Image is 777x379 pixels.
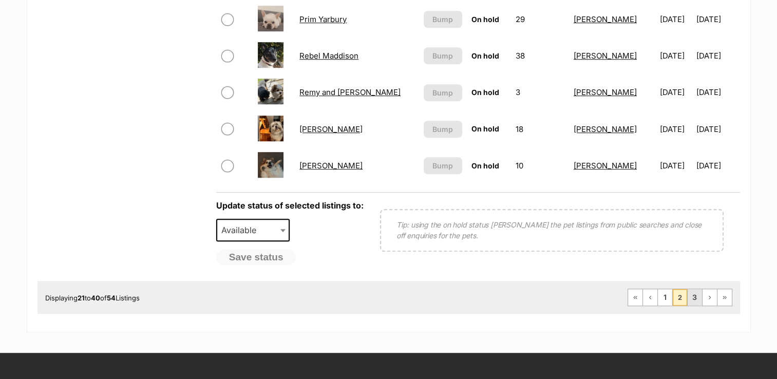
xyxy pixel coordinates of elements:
a: [PERSON_NAME] [299,124,363,134]
button: Save status [216,249,296,266]
a: Remy and [PERSON_NAME] [299,87,401,97]
span: Bump [432,14,453,25]
td: [DATE] [696,111,739,147]
button: Bump [424,157,462,174]
span: Available [217,223,267,237]
button: Bump [424,11,462,28]
td: [DATE] [696,74,739,110]
td: [DATE] [696,148,739,183]
a: Page 1 [658,289,672,306]
td: [DATE] [656,2,695,37]
td: [DATE] [696,38,739,73]
td: [DATE] [656,148,695,183]
span: On hold [471,161,499,170]
button: Bump [424,84,462,101]
img: Renee Dubois [258,116,283,141]
button: Bump [424,47,462,64]
a: Previous page [643,289,657,306]
td: 29 [511,2,568,37]
span: On hold [471,124,499,133]
a: [PERSON_NAME] [574,14,637,24]
img: Prim Yarbury [258,6,283,31]
td: 38 [511,38,568,73]
img: Rex Laurier [258,152,283,178]
td: [DATE] [656,74,695,110]
a: [PERSON_NAME] [574,87,637,97]
td: [DATE] [656,38,695,73]
a: Prim Yarbury [299,14,347,24]
span: Bump [432,50,453,61]
a: Rebel Maddison [299,51,358,61]
td: [DATE] [656,111,695,147]
a: Last page [717,289,732,306]
td: 3 [511,74,568,110]
td: 18 [511,111,568,147]
td: 10 [511,148,568,183]
button: Bump [424,121,462,138]
td: [DATE] [696,2,739,37]
span: On hold [471,15,499,24]
nav: Pagination [628,289,732,306]
label: Update status of selected listings to: [216,200,364,211]
span: Available [216,219,290,241]
p: Tip: using the on hold status [PERSON_NAME] the pet listings from public searches and close off e... [396,219,707,241]
a: [PERSON_NAME] [574,51,637,61]
span: On hold [471,88,499,97]
strong: 21 [78,294,85,302]
span: Displaying to of Listings [45,294,140,302]
a: [PERSON_NAME] [574,161,637,170]
span: On hold [471,51,499,60]
img: Rebel Maddison [258,42,283,68]
img: Remy and Ruby Yarbury [258,79,283,104]
span: Bump [432,160,453,171]
a: [PERSON_NAME] [299,161,363,170]
span: Bump [432,124,453,135]
a: Next page [703,289,717,306]
span: Page 2 [673,289,687,306]
a: Page 3 [688,289,702,306]
strong: 54 [107,294,116,302]
a: First page [628,289,642,306]
a: [PERSON_NAME] [574,124,637,134]
span: Bump [432,87,453,98]
strong: 40 [91,294,100,302]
